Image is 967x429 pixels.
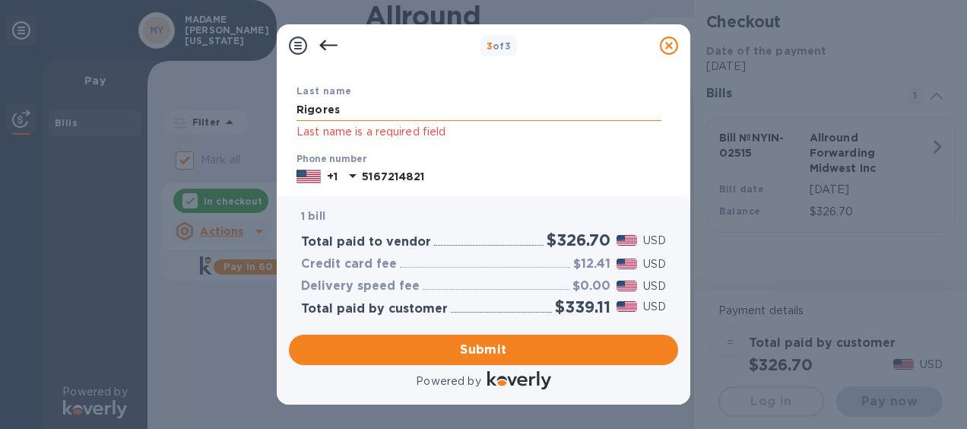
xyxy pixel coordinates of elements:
p: Powered by [416,373,480,389]
p: USD [643,278,666,294]
input: Enter your last name [296,99,661,122]
h3: $12.41 [573,257,610,272]
label: Phone number [296,154,366,164]
h3: $0.00 [572,279,610,294]
b: 1 bill [301,210,325,222]
img: Logo [487,371,551,389]
h3: Total paid to vendor [301,235,431,249]
h3: Credit card fee [301,257,397,272]
h2: $339.11 [555,297,610,316]
img: US [296,168,321,185]
img: USD [617,301,637,312]
span: Submit [301,341,666,359]
input: Enter your phone number [362,166,661,189]
p: USD [643,256,666,272]
img: USD [617,235,637,246]
h2: $326.70 [547,230,610,249]
b: of 3 [487,40,512,52]
span: 3 [487,40,493,52]
button: Submit [289,335,678,365]
h3: Total paid by customer [301,302,448,316]
p: +1 [327,169,338,184]
img: USD [617,259,637,269]
p: Last name is a required field [296,123,661,141]
h3: Delivery speed fee [301,279,420,294]
p: USD [643,299,666,315]
p: USD [643,233,666,249]
img: USD [617,281,637,291]
b: Last name [296,85,352,97]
